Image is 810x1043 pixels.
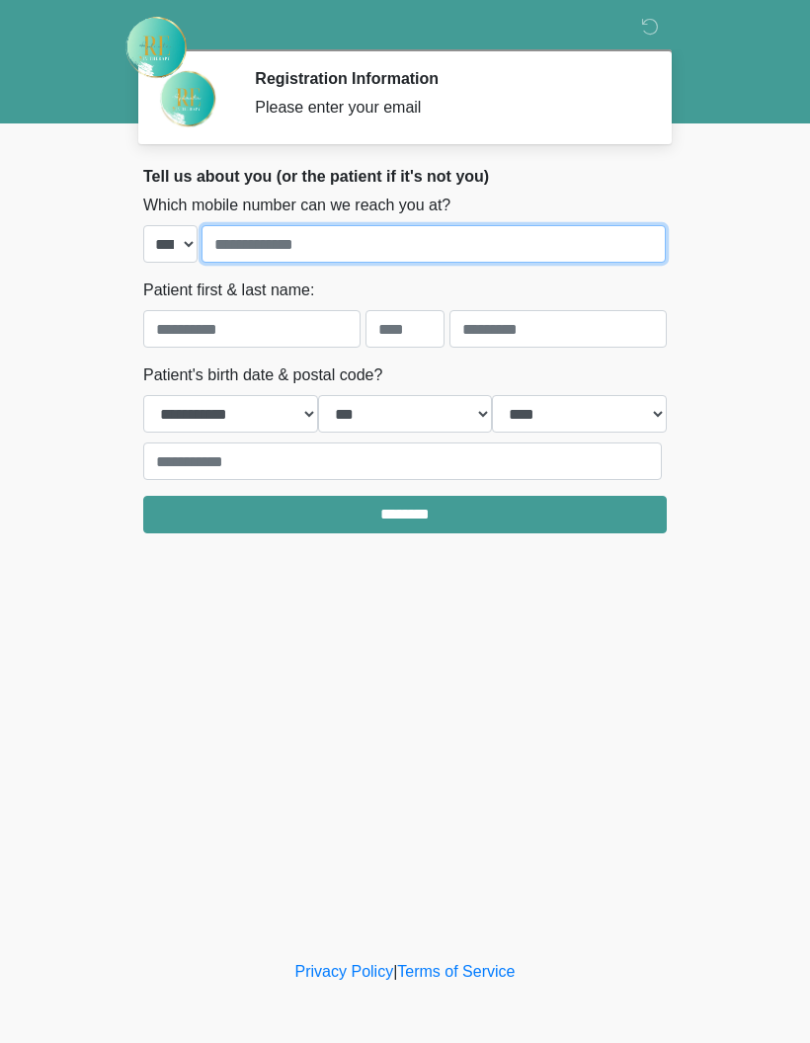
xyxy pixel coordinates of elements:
[143,194,450,217] label: Which mobile number can we reach you at?
[397,963,515,980] a: Terms of Service
[123,15,189,80] img: Rehydrate Aesthetics & Wellness Logo
[295,963,394,980] a: Privacy Policy
[255,96,637,120] div: Please enter your email
[143,167,667,186] h2: Tell us about you (or the patient if it's not you)
[143,279,314,302] label: Patient first & last name:
[393,963,397,980] a: |
[143,363,382,387] label: Patient's birth date & postal code?
[158,69,217,128] img: Agent Avatar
